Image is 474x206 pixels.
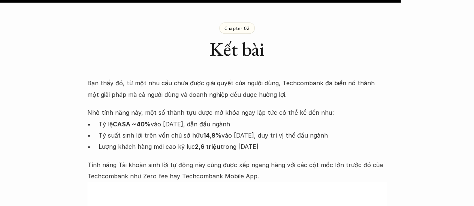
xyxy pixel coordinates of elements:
strong: 2,6 triệu [195,143,220,150]
p: Tỷ suất sinh lời trên vốn chủ sở hữu vào [DATE], duy trì vị thế đầu ngành [99,130,387,141]
p: Chapter 02 [224,25,250,31]
p: Nhờ tính năng này, một số thành tựu được mở khóa ngay lập tức có thể kể đến như: [87,107,387,118]
p: Bạn thấy đó, từ một nhu cầu chưa được giải quyết của người dùng, Techcombank đã biến nó thành một... [87,77,387,100]
h2: Kết bài [87,37,387,61]
p: Tính năng Tài khoản sinh lời tự động này cũng được xếp ngang hàng với các cột mốc lớn trước đó củ... [87,159,387,182]
p: Lượng khách hàng mới cao kỷ lục trong [DATE] [99,141,387,152]
strong: 14,8% [203,132,221,139]
strong: CASA ~40% [113,120,151,128]
p: Tỷ lệ vào [DATE], dẫn đầu ngành [99,119,387,130]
